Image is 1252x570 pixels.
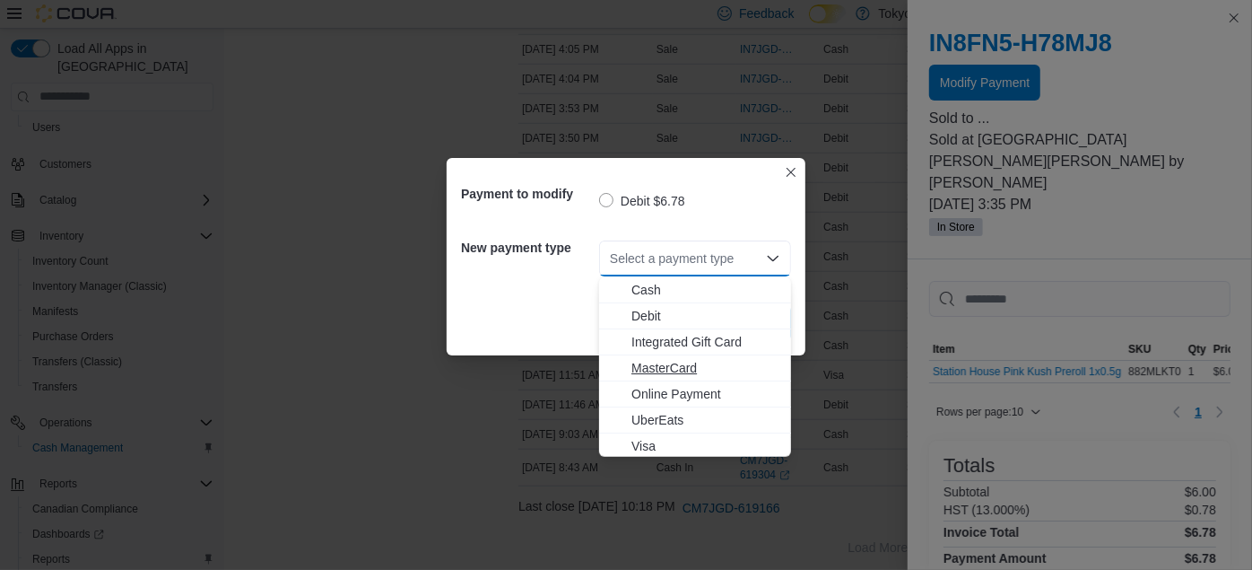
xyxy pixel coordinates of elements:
[631,411,780,429] span: UberEats
[461,230,596,266] h5: New payment type
[631,437,780,455] span: Visa
[631,307,780,325] span: Debit
[599,277,791,303] button: Cash
[599,190,685,212] label: Debit $6.78
[461,176,596,212] h5: Payment to modify
[610,248,612,269] input: Accessible screen reader label
[599,355,791,381] button: MasterCard
[599,408,791,434] button: UberEats
[631,359,780,377] span: MasterCard
[766,251,780,266] button: Close list of options
[599,277,791,460] div: Choose from the following options
[599,303,791,329] button: Debit
[631,281,780,299] span: Cash
[631,333,780,351] span: Integrated Gift Card
[780,162,802,183] button: Closes this modal window
[599,381,791,408] button: Online Payment
[599,434,791,460] button: Visa
[631,385,780,403] span: Online Payment
[599,329,791,355] button: Integrated Gift Card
